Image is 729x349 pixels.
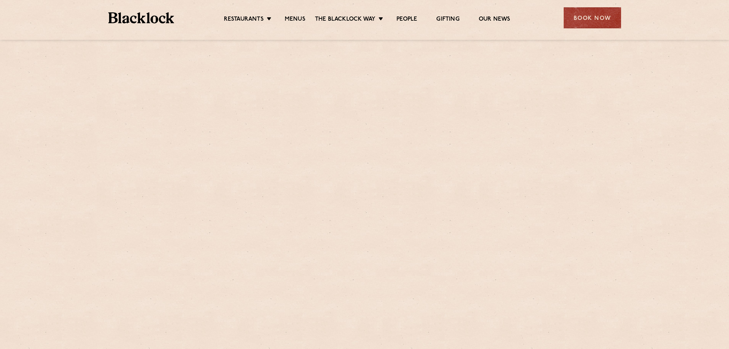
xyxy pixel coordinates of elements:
a: Our News [479,16,510,24]
a: Menus [285,16,305,24]
div: Book Now [564,7,621,28]
a: Restaurants [224,16,264,24]
img: BL_Textured_Logo-footer-cropped.svg [108,12,175,23]
a: People [396,16,417,24]
a: The Blacklock Way [315,16,375,24]
a: Gifting [436,16,459,24]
